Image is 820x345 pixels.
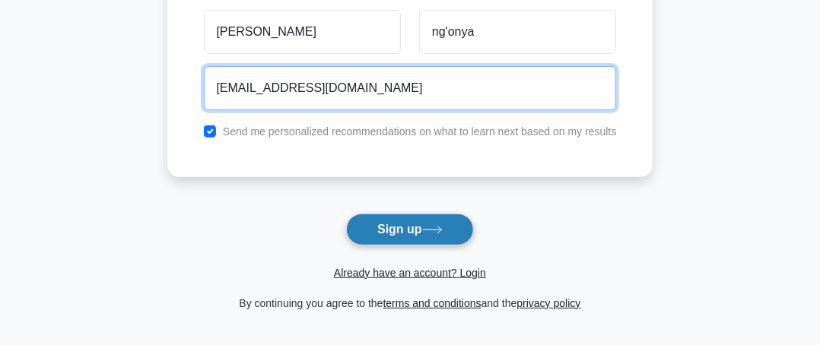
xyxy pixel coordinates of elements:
label: Send me personalized recommendations on what to learn next based on my results [223,125,617,138]
input: Last name [419,10,616,54]
a: terms and conditions [383,297,482,309]
a: privacy policy [517,297,581,309]
input: First name [204,10,401,54]
input: Email [204,66,617,110]
div: By continuing you agree to the and the [158,294,663,312]
button: Sign up [346,214,474,245]
a: Already have an account? Login [334,267,486,279]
